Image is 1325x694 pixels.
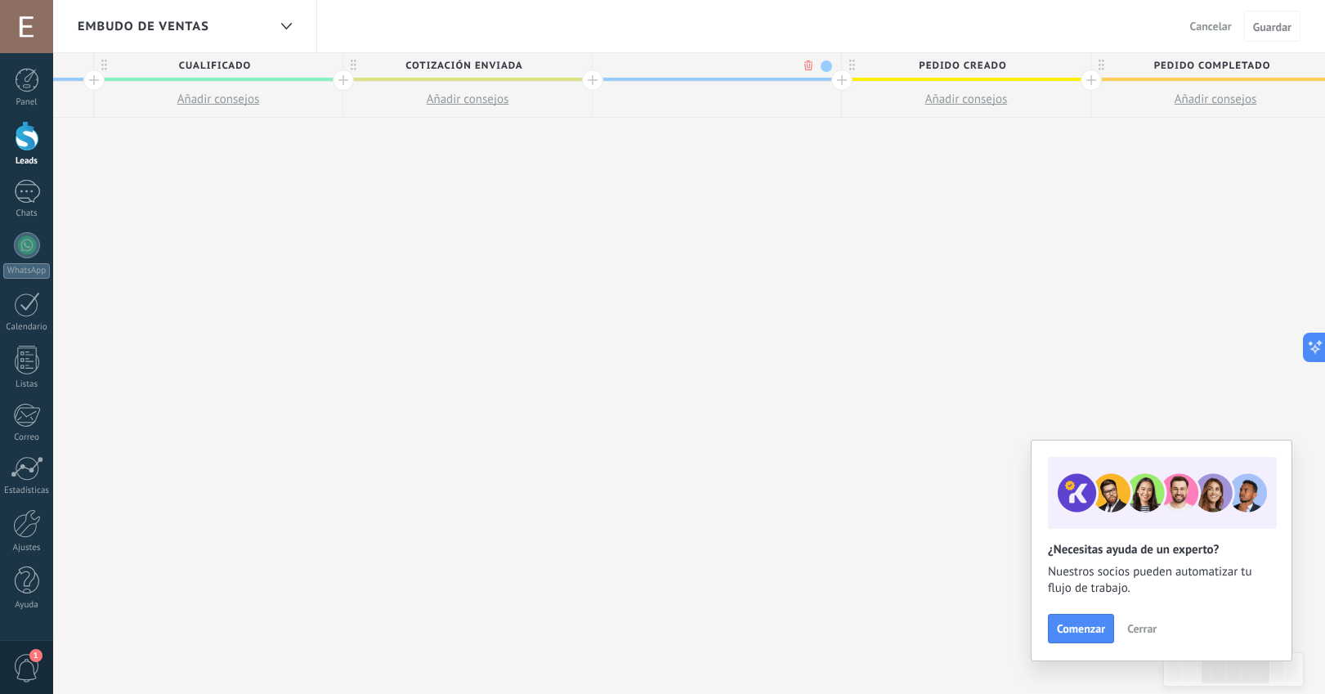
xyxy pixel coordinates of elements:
[1175,92,1257,107] span: Añadir consejos
[78,19,209,34] span: Embudo de ventas
[272,11,300,43] div: Embudo de ventas
[925,92,1008,107] span: Añadir consejos
[842,53,1082,78] span: Pedido creado
[1127,623,1157,634] span: Cerrar
[1048,614,1114,643] button: Comenzar
[94,82,342,117] button: Añadir consejos
[3,486,51,496] div: Estadísticas
[1048,542,1275,557] h2: ¿Necesitas ayuda de un experto?
[343,53,592,78] div: Cotización enviada
[343,53,584,78] span: Cotización enviada
[3,208,51,219] div: Chats
[177,92,260,107] span: Añadir consejos
[1244,11,1300,42] button: Guardar
[1253,21,1291,33] span: Guardar
[3,263,50,279] div: WhatsApp
[427,92,509,107] span: Añadir consejos
[343,82,592,117] button: Añadir consejos
[3,322,51,333] div: Calendario
[1048,564,1275,597] span: Nuestros socios pueden automatizar tu flujo de trabajo.
[3,379,51,390] div: Listas
[842,82,1090,117] button: Añadir consejos
[842,53,1090,78] div: Pedido creado
[29,649,43,662] span: 1
[3,543,51,553] div: Ajustes
[3,600,51,611] div: Ayuda
[1120,616,1164,641] button: Cerrar
[3,432,51,443] div: Correo
[94,53,342,78] div: Cualificado
[1190,19,1232,34] span: Cancelar
[1184,14,1238,38] button: Cancelar
[94,53,334,78] span: Cualificado
[3,97,51,108] div: Panel
[1057,623,1105,634] span: Comenzar
[3,156,51,167] div: Leads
